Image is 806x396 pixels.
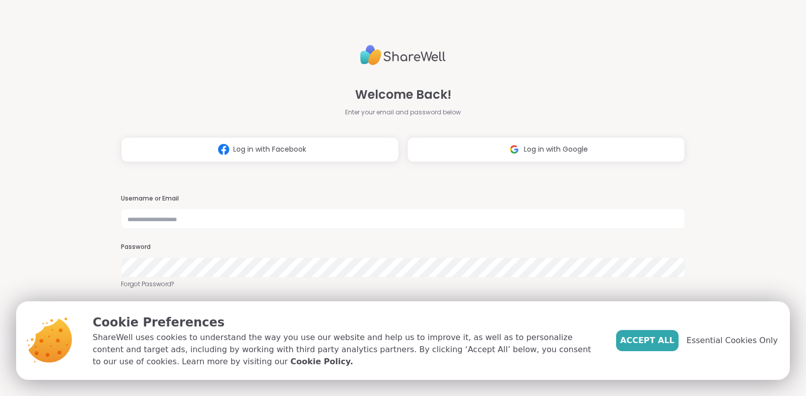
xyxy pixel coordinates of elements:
[616,330,679,351] button: Accept All
[121,137,399,162] button: Log in with Facebook
[524,144,588,155] span: Log in with Google
[345,108,461,117] span: Enter your email and password below
[121,194,685,203] h3: Username or Email
[93,332,600,368] p: ShareWell uses cookies to understand the way you use our website and help us to improve it, as we...
[620,335,675,347] span: Accept All
[214,140,233,159] img: ShareWell Logomark
[121,280,685,289] a: Forgot Password?
[355,86,451,104] span: Welcome Back!
[121,243,685,251] h3: Password
[407,137,685,162] button: Log in with Google
[233,144,306,155] span: Log in with Facebook
[291,356,353,368] a: Cookie Policy.
[93,313,600,332] p: Cookie Preferences
[687,335,778,347] span: Essential Cookies Only
[505,140,524,159] img: ShareWell Logomark
[360,41,446,70] img: ShareWell Logo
